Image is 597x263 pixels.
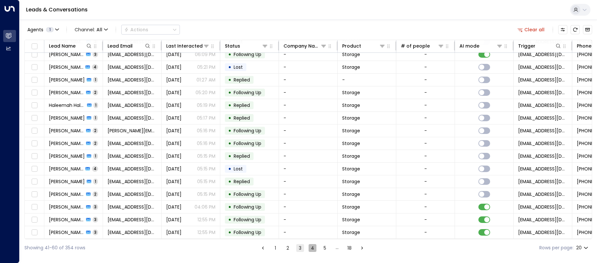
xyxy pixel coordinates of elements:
[279,213,338,226] td: -
[459,42,479,50] div: AI mode
[558,25,567,34] button: Customize
[166,140,182,147] span: Sep 11, 2025
[279,175,338,188] td: -
[259,244,267,252] button: Go to previous page
[108,191,157,197] span: giginica.567@gmail.com
[228,74,231,85] div: •
[234,153,250,159] span: Replied
[26,6,88,13] a: Leads & Conversations
[166,51,182,58] span: Sep 11, 2025
[342,102,360,109] span: Storage
[424,102,427,109] div: -
[279,74,338,86] td: -
[358,244,366,252] button: Go to next page
[342,64,360,70] span: Storage
[342,127,360,134] span: Storage
[108,89,157,96] span: ojjohn39@gmail.com
[228,87,231,98] div: •
[518,127,567,134] span: leads@space-station.co.uk
[234,51,261,58] span: Following Up
[401,42,430,50] div: # of people
[197,102,215,109] p: 05:19 PM
[108,64,157,70] span: aaliaryaz78@gmail.com
[93,90,98,95] span: 2
[424,178,427,185] div: -
[424,166,427,172] div: -
[234,178,250,185] span: Replied
[279,48,338,61] td: -
[234,102,250,109] span: Replied
[515,25,547,34] button: Clear all
[271,244,279,252] button: Go to page 1
[30,228,38,237] span: Toggle select row
[30,139,38,148] span: Toggle select row
[234,216,261,223] span: Following Up
[49,229,84,236] span: Enock Magodo
[342,204,360,210] span: Storage
[342,115,360,121] span: Storage
[342,89,360,96] span: Storage
[197,178,215,185] p: 05:15 PM
[279,86,338,99] td: -
[342,51,360,58] span: Storage
[518,51,567,58] span: leads@space-station.co.uk
[96,27,102,32] span: All
[342,42,386,50] div: Product
[424,140,427,147] div: -
[197,191,215,197] p: 05:15 PM
[30,89,38,97] span: Toggle select row
[93,153,98,159] span: 1
[93,179,98,184] span: 1
[108,229,157,236] span: magodoe@yahoo.co.uk
[166,115,182,121] span: Sep 11, 2025
[30,76,38,84] span: Toggle select row
[166,89,182,96] span: Sep 11, 2025
[228,214,231,225] div: •
[279,150,338,162] td: -
[309,244,316,252] button: Go to page 4
[518,191,567,197] span: leads@space-station.co.uk
[30,152,38,160] span: Toggle select row
[228,100,231,111] div: •
[518,178,567,185] span: leads@space-station.co.uk
[49,178,85,185] span: Millie Hoare
[284,42,327,50] div: Company Name
[424,77,427,83] div: -
[539,244,574,251] label: Rows per page:
[108,140,157,147] span: mahfuzur975@gmail.com
[30,42,38,51] span: Toggle select all
[583,25,592,34] button: Archived Leads
[518,102,567,109] span: leads@space-station.co.uk
[197,64,215,70] p: 05:21 PM
[279,61,338,73] td: -
[424,216,427,223] div: -
[228,125,231,136] div: •
[279,99,338,111] td: -
[108,178,157,185] span: millieloveshoney.25@gmail.com
[27,27,43,32] span: Agents
[166,77,182,83] span: Apr 16, 2025
[166,204,182,210] span: Sep 11, 2025
[92,166,98,171] span: 4
[166,127,182,134] span: Sep 11, 2025
[234,166,243,172] span: Lost
[49,64,83,70] span: Aalia Ryaz
[93,140,98,146] span: 2
[30,203,38,211] span: Toggle select row
[228,49,231,60] div: •
[49,102,85,109] span: Haleemah Haleemah
[279,163,338,175] td: -
[49,42,76,50] div: Lead Name
[93,229,98,235] span: 3
[49,191,84,197] span: Gigi Nica
[228,151,231,162] div: •
[108,204,157,210] span: eliasseann@gmail.com
[30,178,38,186] span: Toggle select row
[166,42,210,50] div: Last Interacted
[49,127,84,134] span: Chad Taylor
[108,77,157,83] span: aaliaryaz78@gmail.com
[518,140,567,147] span: leads@space-station.co.uk
[228,201,231,212] div: •
[518,42,561,50] div: Trigger
[296,244,304,252] button: page 3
